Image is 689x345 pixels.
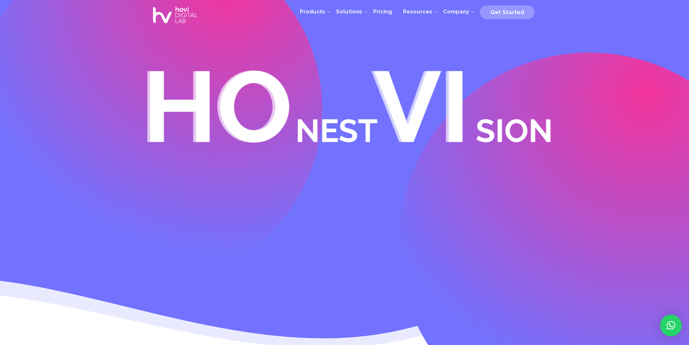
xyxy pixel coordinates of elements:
span: Products [300,8,325,15]
a: Products [294,1,331,22]
a: Resources [397,1,438,22]
span: Solutions [336,8,362,15]
a: Pricing [368,1,397,22]
a: Solutions [331,1,368,22]
span: Pricing [373,8,392,15]
a: Company [438,1,475,22]
a: Get Started [480,6,535,17]
span: Get Started [490,9,524,16]
span: Resources [403,8,432,15]
span: Company [443,8,469,15]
